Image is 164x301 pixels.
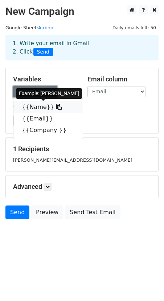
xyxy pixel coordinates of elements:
a: Copy/paste... [13,86,57,97]
h5: Advanced [13,183,151,191]
a: {{Company }} [13,124,83,136]
span: Daily emails left: 50 [110,24,159,32]
a: {{Email}} [13,113,83,124]
a: {{Name}} [13,101,83,113]
a: Preview [31,205,63,219]
span: Send [33,48,53,56]
a: Send Test Email [65,205,120,219]
h5: Variables [13,75,77,83]
h5: 1 Recipients [13,145,151,153]
iframe: Chat Widget [128,266,164,301]
small: [PERSON_NAME][EMAIL_ADDRESS][DOMAIN_NAME] [13,157,132,163]
div: Example: [PERSON_NAME] [16,88,82,99]
a: Daily emails left: 50 [110,25,159,30]
a: Send [5,205,29,219]
div: 1. Write your email in Gmail 2. Click [7,39,157,56]
h2: New Campaign [5,5,159,18]
h5: Email column [87,75,151,83]
small: Google Sheet: [5,25,53,30]
a: Airbnb [38,25,53,30]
